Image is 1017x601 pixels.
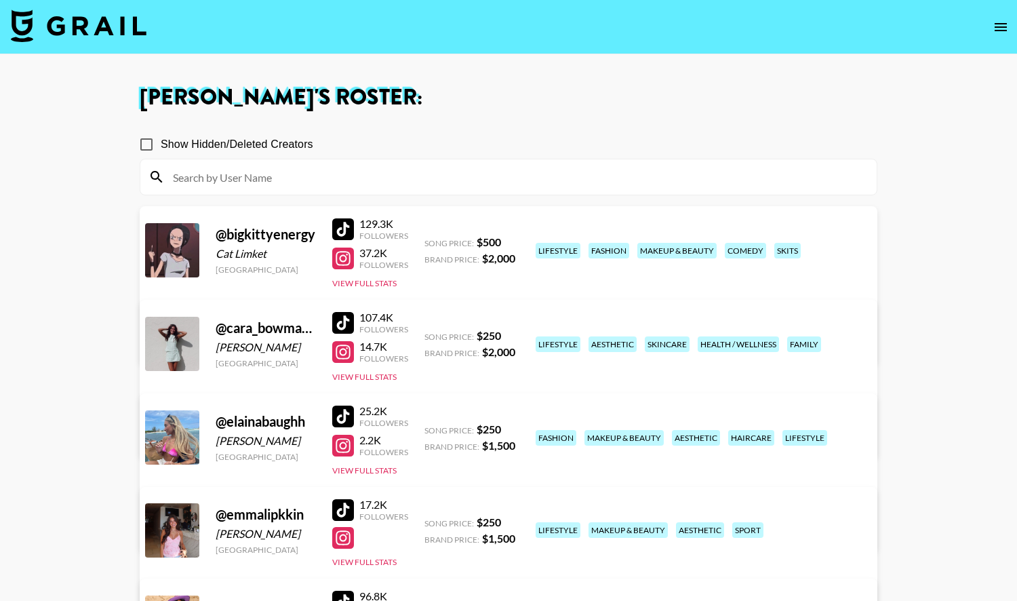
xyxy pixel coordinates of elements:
span: Brand Price: [424,535,479,545]
div: 25.2K [359,404,408,418]
div: haircare [728,430,774,446]
div: @ bigkittyenergy [216,226,316,243]
div: [GEOGRAPHIC_DATA] [216,545,316,555]
button: View Full Stats [332,372,397,382]
div: makeup & beauty [584,430,664,446]
div: lifestyle [536,243,580,258]
button: View Full Stats [332,278,397,288]
div: skincare [645,336,690,352]
div: [PERSON_NAME] [216,434,316,448]
span: Song Price: [424,332,474,342]
div: 14.7K [359,340,408,353]
div: Followers [359,447,408,457]
div: 129.3K [359,217,408,231]
span: Song Price: [424,425,474,435]
strong: $ 250 [477,329,501,342]
div: aesthetic [589,336,637,352]
div: 107.4K [359,311,408,324]
div: Followers [359,324,408,334]
strong: $ 250 [477,423,501,435]
strong: $ 500 [477,235,501,248]
span: Brand Price: [424,348,479,358]
div: [PERSON_NAME] [216,341,316,354]
strong: $ 250 [477,516,501,528]
span: Brand Price: [424,254,479,265]
div: @ elainabaughh [216,413,316,430]
div: fashion [536,430,576,446]
strong: $ 2,000 [482,252,515,265]
div: lifestyle [536,522,580,538]
span: Show Hidden/Deleted Creators [161,136,313,153]
span: Song Price: [424,238,474,248]
div: lifestyle [536,336,580,352]
div: 2.2K [359,433,408,447]
div: makeup & beauty [589,522,668,538]
span: Brand Price: [424,442,479,452]
div: aesthetic [676,522,724,538]
div: [GEOGRAPHIC_DATA] [216,358,316,368]
div: aesthetic [672,430,720,446]
div: makeup & beauty [637,243,717,258]
div: skits [774,243,801,258]
div: fashion [589,243,629,258]
div: sport [732,522,763,538]
div: health / wellness [698,336,779,352]
button: View Full Stats [332,465,397,476]
div: Followers [359,511,408,522]
h1: [PERSON_NAME] 's Roster: [140,87,877,109]
div: @ emmalipkkin [216,506,316,523]
img: Grail Talent [11,9,146,42]
div: [PERSON_NAME] [216,527,316,541]
div: lifestyle [782,430,827,446]
strong: $ 1,500 [482,439,515,452]
div: Cat Limket [216,247,316,260]
div: Followers [359,260,408,270]
div: [GEOGRAPHIC_DATA] [216,265,316,275]
div: 37.2K [359,246,408,260]
div: comedy [725,243,766,258]
div: Followers [359,418,408,428]
button: View Full Stats [332,557,397,567]
input: Search by User Name [165,166,869,188]
button: open drawer [987,14,1014,41]
div: Followers [359,353,408,364]
div: family [787,336,821,352]
strong: $ 2,000 [482,345,515,358]
span: Song Price: [424,518,474,528]
div: Followers [359,231,408,241]
div: @ cara_bowman12 [216,319,316,336]
strong: $ 1,500 [482,532,515,545]
div: [GEOGRAPHIC_DATA] [216,452,316,462]
div: 17.2K [359,498,408,511]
